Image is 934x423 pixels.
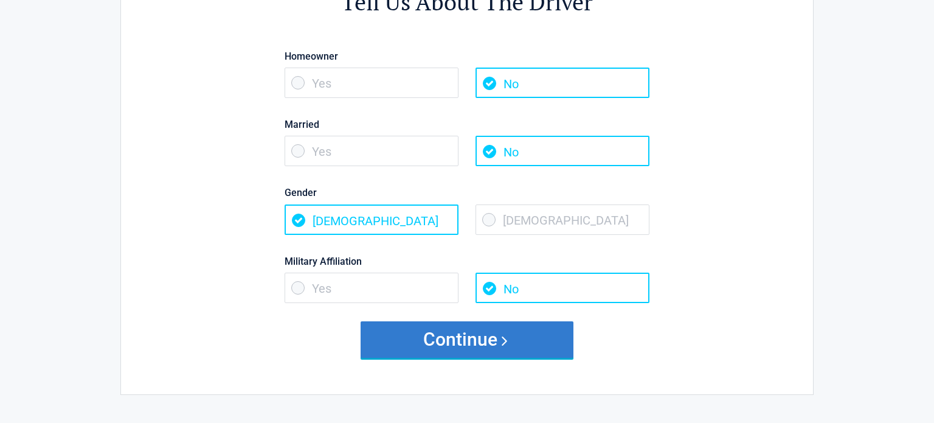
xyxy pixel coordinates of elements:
[361,321,573,358] button: Continue
[285,136,458,166] span: Yes
[285,116,649,133] label: Married
[285,273,458,303] span: Yes
[285,253,649,270] label: Military Affiliation
[476,205,649,235] span: [DEMOGRAPHIC_DATA]
[285,184,649,201] label: Gender
[476,136,649,166] span: No
[476,273,649,303] span: No
[476,68,649,98] span: No
[285,68,458,98] span: Yes
[285,205,458,235] span: [DEMOGRAPHIC_DATA]
[285,48,649,65] label: Homeowner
